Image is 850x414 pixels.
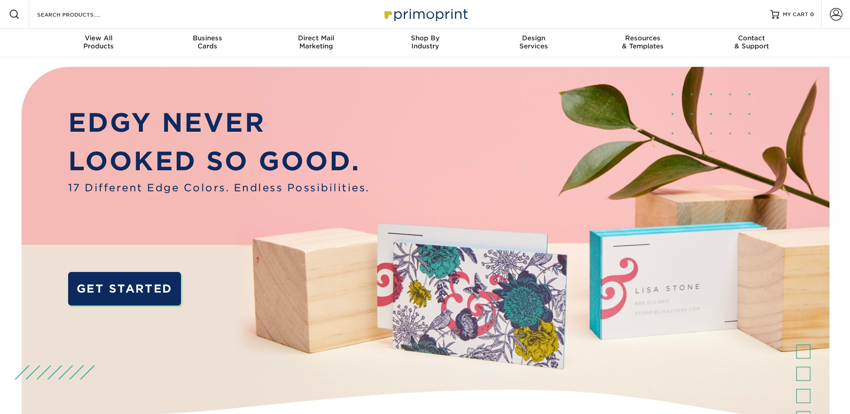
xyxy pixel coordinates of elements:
[262,34,371,42] span: Direct Mail
[479,34,588,42] span: Design
[380,4,470,24] img: Primoprint
[810,11,814,17] span: 0
[697,34,806,42] span: Contact
[697,29,806,57] a: Contact& Support
[153,29,262,57] a: BusinessCards
[479,34,588,50] div: Services
[68,272,181,306] a: GET STARTED
[68,103,370,142] p: EDGY NEVER
[588,29,697,57] a: Resources& Templates
[36,9,124,20] input: SEARCH PRODUCTS.....
[588,34,697,50] div: & Templates
[153,34,262,50] div: Cards
[68,142,370,180] p: LOOKED SO GOOD.
[44,29,153,57] a: View AllProducts
[262,34,371,50] div: Marketing
[783,11,808,18] span: MY CART
[371,29,479,57] a: Shop ByIndustry
[44,34,153,50] div: Products
[479,29,588,57] a: DesignServices
[588,34,697,42] span: Resources
[44,34,153,42] span: View All
[371,34,479,42] span: Shop By
[262,29,371,57] a: Direct MailMarketing
[697,34,806,50] div: & Support
[371,34,479,50] div: Industry
[68,180,370,195] span: 17 Different Edge Colors. Endless Possibilities.
[153,34,262,42] span: Business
